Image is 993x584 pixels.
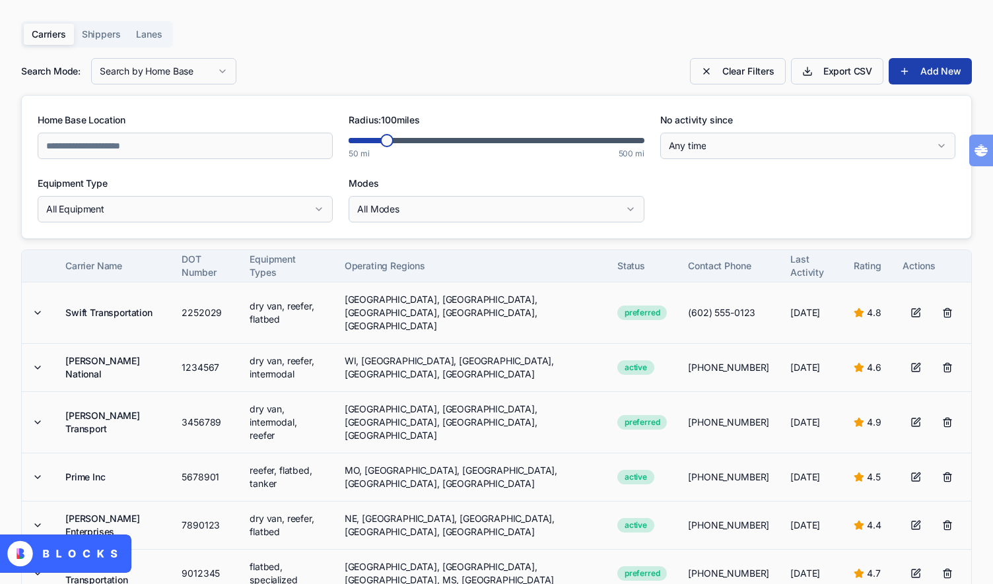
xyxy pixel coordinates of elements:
[171,391,239,453] td: 3456789
[780,501,843,549] td: [DATE]
[867,567,881,580] span: 4.7
[239,250,334,282] th: Equipment Types
[239,343,334,391] td: dry van, reefer, intermodal
[677,391,780,453] td: [PHONE_NUMBER]
[780,453,843,501] td: [DATE]
[171,501,239,549] td: 7890123
[780,282,843,343] td: [DATE]
[892,250,971,282] th: Actions
[867,361,881,374] span: 4.6
[128,24,170,45] button: Lanes
[334,501,607,549] td: NE, [GEOGRAPHIC_DATA], [GEOGRAPHIC_DATA], [GEOGRAPHIC_DATA], [GEOGRAPHIC_DATA]
[867,306,881,319] span: 4.8
[55,343,171,391] td: [PERSON_NAME] National
[617,360,654,375] div: active
[843,250,892,282] th: Rating
[171,282,239,343] td: 2252029
[791,58,883,84] button: Export CSV
[55,282,171,343] td: Swift Transportation
[867,416,881,429] span: 4.9
[780,391,843,453] td: [DATE]
[55,250,171,282] th: Carrier Name
[171,453,239,501] td: 5678901
[55,453,171,501] td: Prime Inc
[690,58,786,84] button: Clear Filters
[660,114,733,125] label: No activity since
[617,306,668,320] div: preferred
[38,178,108,189] label: Equipment Type
[780,343,843,391] td: [DATE]
[171,343,239,391] td: 1234567
[677,282,780,343] td: (602) 555-0123
[334,282,607,343] td: [GEOGRAPHIC_DATA], [GEOGRAPHIC_DATA], [GEOGRAPHIC_DATA], [GEOGRAPHIC_DATA], [GEOGRAPHIC_DATA]
[74,24,129,45] button: Shippers
[239,391,334,453] td: dry van, intermodal, reefer
[55,391,171,453] td: [PERSON_NAME] Transport
[889,58,972,84] button: Add New
[21,65,81,78] label: Search Mode:
[334,343,607,391] td: WI, [GEOGRAPHIC_DATA], [GEOGRAPHIC_DATA], [GEOGRAPHIC_DATA], [GEOGRAPHIC_DATA]
[239,501,334,549] td: dry van, reefer, flatbed
[677,501,780,549] td: [PHONE_NUMBER]
[24,24,74,45] button: Carriers
[607,250,678,282] th: Status
[55,501,171,549] td: [PERSON_NAME] Enterprises
[619,148,644,159] span: 500 mi
[239,453,334,501] td: reefer, flatbed, tanker
[171,250,239,282] th: DOT Number
[780,250,843,282] th: Last Activity
[349,148,369,159] span: 50 mi
[38,114,125,125] label: Home Base Location
[867,519,881,532] span: 4.4
[334,391,607,453] td: [GEOGRAPHIC_DATA], [GEOGRAPHIC_DATA], [GEOGRAPHIC_DATA], [GEOGRAPHIC_DATA], [GEOGRAPHIC_DATA]
[677,453,780,501] td: [PHONE_NUMBER]
[617,415,668,430] div: preferred
[617,518,654,533] div: active
[349,178,378,189] label: Modes
[867,470,881,484] span: 4.5
[239,282,334,343] td: dry van, reefer, flatbed
[677,250,780,282] th: Contact Phone
[334,250,607,282] th: Operating Regions
[349,114,420,125] label: Radius: 100 miles
[617,566,668,581] div: preferred
[334,453,607,501] td: MO, [GEOGRAPHIC_DATA], [GEOGRAPHIC_DATA], [GEOGRAPHIC_DATA], [GEOGRAPHIC_DATA]
[677,343,780,391] td: [PHONE_NUMBER]
[617,470,654,484] div: active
